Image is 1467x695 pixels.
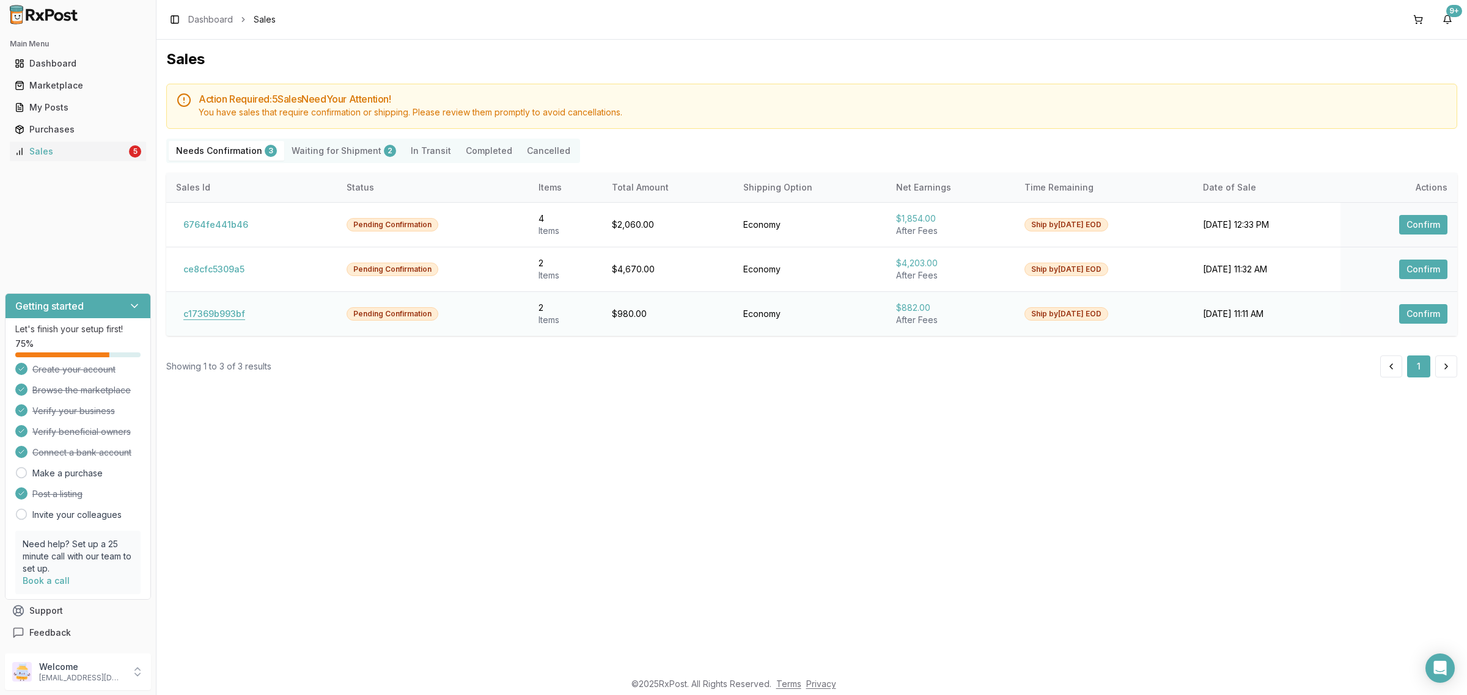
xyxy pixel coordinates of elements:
[5,76,151,95] button: Marketplace
[1024,263,1108,276] div: Ship by [DATE] EOD
[612,308,724,320] div: $980.00
[896,225,1005,237] div: After Fees
[15,101,141,114] div: My Posts
[5,54,151,73] button: Dashboard
[458,141,520,161] button: Completed
[743,263,877,275] div: Economy
[1399,215,1447,235] button: Confirm
[1340,173,1457,202] th: Actions
[896,257,1005,269] div: $4,203.00
[32,446,131,459] span: Connect a bank account
[15,338,34,350] span: 75 %
[32,467,103,479] a: Make a purchase
[10,96,146,118] a: My Posts
[347,218,438,231] div: Pending Confirmation
[10,75,146,96] a: Marketplace
[10,39,146,49] h2: Main Menu
[1203,308,1331,320] div: [DATE] 11:11 AM
[539,314,593,326] div: Item s
[5,98,151,117] button: My Posts
[166,49,1457,69] h1: Sales
[284,141,403,161] button: Waiting for Shipment
[896,269,1005,282] div: After Fees
[176,260,252,279] button: ce8cfc5309a5
[32,509,122,521] a: Invite your colleagues
[10,118,146,140] a: Purchases
[384,145,396,157] div: 2
[1024,307,1108,321] div: Ship by [DATE] EOD
[39,673,124,683] p: [EMAIL_ADDRESS][DOMAIN_NAME]
[10,140,146,162] a: Sales5
[539,225,593,237] div: Item s
[10,53,146,75] a: Dashboard
[188,13,233,26] a: Dashboard
[199,106,1447,118] div: You have sales that require confirmation or shipping. Please review them promptly to avoid cancel...
[32,384,131,396] span: Browse the marketplace
[806,679,836,689] a: Privacy
[1425,653,1455,683] div: Open Intercom Messenger
[539,269,593,282] div: Item s
[1399,304,1447,324] button: Confirm
[602,173,733,202] th: Total Amount
[1438,10,1457,29] button: 9+
[5,622,151,644] button: Feedback
[520,141,578,161] button: Cancelled
[32,488,83,500] span: Post a listing
[32,426,131,438] span: Verify beneficial owners
[15,79,141,92] div: Marketplace
[15,299,84,313] h3: Getting started
[337,173,529,202] th: Status
[176,215,256,235] button: 6764fe441b46
[347,307,438,321] div: Pending Confirmation
[539,257,593,269] div: 2
[23,575,70,586] a: Book a call
[129,145,141,158] div: 5
[1407,355,1430,377] button: 1
[15,323,141,335] p: Let's finish your setup first!
[1203,263,1331,275] div: [DATE] 11:32 AM
[1446,5,1462,17] div: 9+
[265,145,277,157] div: 3
[539,302,593,314] div: 2
[32,405,115,417] span: Verify your business
[1024,218,1108,231] div: Ship by [DATE] EOD
[23,538,133,575] p: Need help? Set up a 25 minute call with our team to set up.
[5,5,83,24] img: RxPost Logo
[896,302,1005,314] div: $882.00
[254,13,276,26] span: Sales
[896,314,1005,326] div: After Fees
[886,173,1015,202] th: Net Earnings
[1015,173,1193,202] th: Time Remaining
[1399,260,1447,279] button: Confirm
[612,263,724,275] div: $4,670.00
[776,679,801,689] a: Terms
[15,145,127,158] div: Sales
[5,120,151,139] button: Purchases
[29,627,71,639] span: Feedback
[529,173,603,202] th: Items
[166,360,271,373] div: Showing 1 to 3 of 3 results
[169,141,284,161] button: Needs Confirmation
[5,600,151,622] button: Support
[896,213,1005,225] div: $1,854.00
[1203,219,1331,231] div: [DATE] 12:33 PM
[1193,173,1340,202] th: Date of Sale
[15,123,141,136] div: Purchases
[539,213,593,225] div: 4
[733,173,886,202] th: Shipping Option
[612,219,724,231] div: $2,060.00
[347,263,438,276] div: Pending Confirmation
[188,13,276,26] nav: breadcrumb
[199,94,1447,104] h5: Action Required: 5 Sale s Need Your Attention!
[5,142,151,161] button: Sales5
[12,662,32,682] img: User avatar
[166,173,337,202] th: Sales Id
[743,219,877,231] div: Economy
[743,308,877,320] div: Economy
[32,363,116,376] span: Create your account
[176,304,252,324] button: c17369b993bf
[15,57,141,70] div: Dashboard
[403,141,458,161] button: In Transit
[39,661,124,673] p: Welcome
